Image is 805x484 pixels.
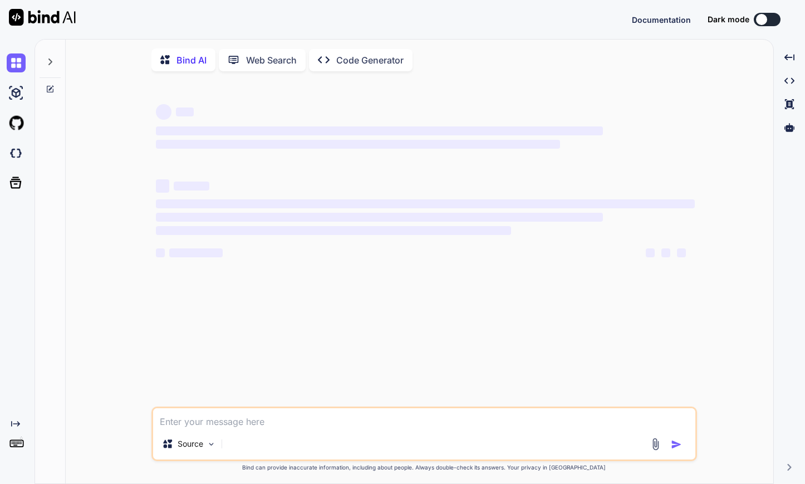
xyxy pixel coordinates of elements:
span: ‌ [156,126,603,135]
p: Source [178,438,203,449]
p: Web Search [246,53,297,67]
span: ‌ [677,248,686,257]
span: ‌ [174,182,209,190]
span: ‌ [156,140,560,149]
p: Code Generator [336,53,404,67]
span: ‌ [156,179,169,193]
span: ‌ [156,213,603,222]
img: chat [7,53,26,72]
img: darkCloudIdeIcon [7,144,26,163]
span: ‌ [661,248,670,257]
span: Documentation [632,15,691,25]
button: Documentation [632,14,691,26]
p: Bind AI [176,53,207,67]
span: ‌ [176,107,194,116]
span: Dark mode [708,14,749,25]
span: ‌ [156,248,165,257]
img: Pick Models [207,439,216,449]
span: ‌ [156,199,695,208]
img: icon [671,439,682,450]
img: githubLight [7,114,26,133]
span: ‌ [156,104,171,120]
span: ‌ [169,248,223,257]
span: ‌ [646,248,655,257]
span: ‌ [156,226,512,235]
img: attachment [649,438,662,451]
img: ai-studio [7,84,26,102]
img: Bind AI [9,9,76,26]
p: Bind can provide inaccurate information, including about people. Always double-check its answers.... [151,463,697,472]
